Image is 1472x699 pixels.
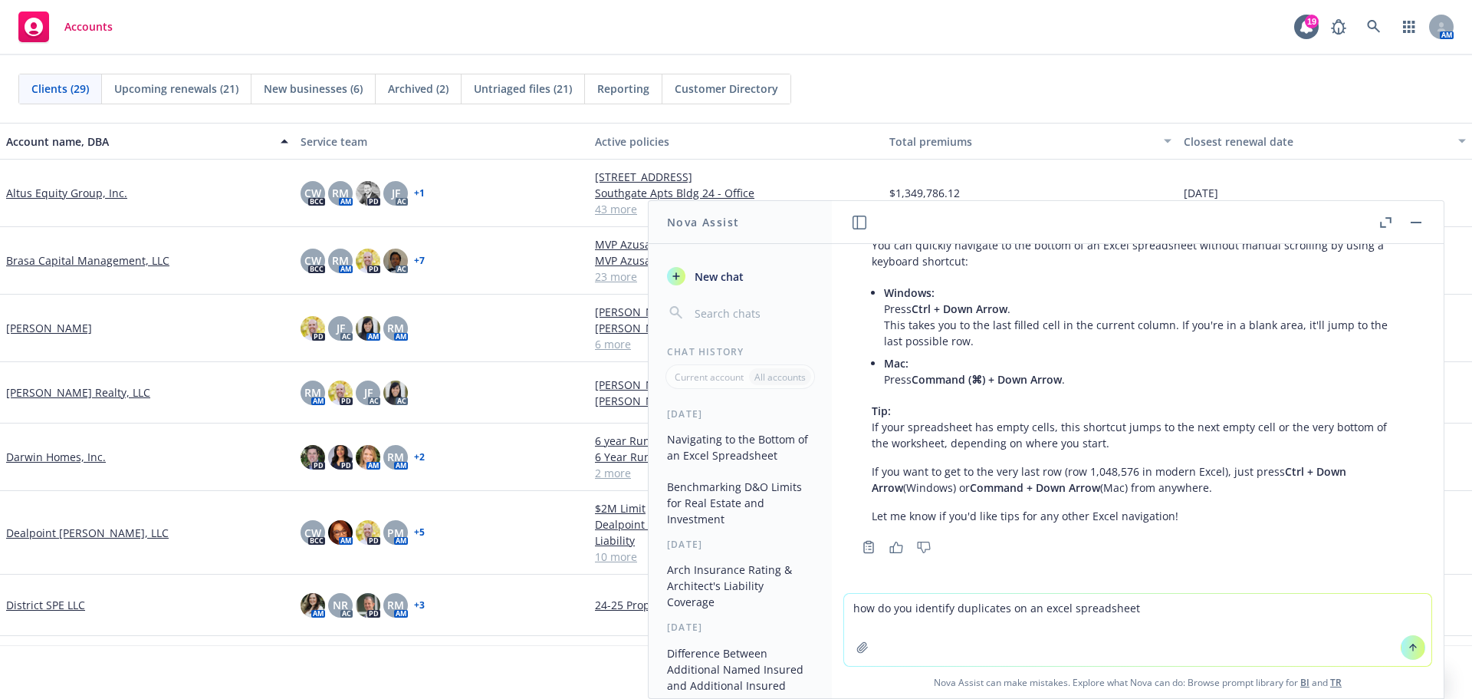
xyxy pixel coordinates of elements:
[301,134,583,150] div: Service team
[328,445,353,470] img: photo
[356,249,380,273] img: photo
[328,520,353,545] img: photo
[1323,12,1354,42] a: Report a Bug
[649,407,832,420] div: [DATE]
[970,480,1100,495] span: Command + Down Arrow
[6,384,150,401] a: [PERSON_NAME] Realty, LLC
[414,453,425,462] a: + 2
[414,189,425,198] a: + 1
[301,445,325,470] img: photo
[333,597,348,613] span: NR
[595,185,877,201] a: Southgate Apts Bldg 24 - Office
[872,237,1404,269] p: You can quickly navigate to the bottom of an Excel spreadsheet without manual scrolling by using ...
[661,641,820,698] button: Difference Between Additional Named Insured and Additional Insured
[356,445,380,470] img: photo
[383,249,408,273] img: photo
[6,252,169,269] a: Brasa Capital Management, LLC
[392,185,400,201] span: JF
[414,601,425,610] a: + 3
[31,81,89,97] span: Clients (29)
[387,320,404,336] span: RM
[595,377,877,393] a: [PERSON_NAME] Realty, LLC - Commercial Property
[661,474,820,532] button: Benchmarking D&O Limits for Real Estate and Investment
[661,557,820,615] button: Arch Insurance Rating & Architect's Liability Coverage
[1184,185,1218,201] span: [DATE]
[414,256,425,265] a: + 7
[912,372,1062,387] span: Command (⌘) + Down Arrow
[912,536,936,558] button: Thumbs down
[1300,676,1309,689] a: BI
[595,549,877,565] a: 10 more
[883,123,1178,160] button: Total premiums
[675,371,744,384] p: Current account
[356,316,380,341] img: photo
[595,320,877,336] a: [PERSON_NAME] - Commercial Package
[595,134,877,150] div: Active policies
[383,381,408,405] img: photo
[595,597,877,613] a: 24-25 Property & GL (District SPE LLC)
[12,5,119,48] a: Accounts
[692,269,744,285] span: New chat
[304,384,321,401] span: RM
[872,404,891,418] span: Tip:
[595,336,877,352] a: 6 more
[414,528,425,537] a: + 5
[692,302,813,324] input: Search chats
[1178,123,1472,160] button: Closest renewal date
[387,597,404,613] span: RM
[332,185,349,201] span: RM
[6,597,85,613] a: District SPE LLC
[589,123,883,160] button: Active policies
[304,185,321,201] span: CW
[661,262,820,290] button: New chat
[595,449,877,465] a: 6 Year Run Off
[356,520,380,545] img: photo
[912,302,1007,316] span: Ctrl + Down Arrow
[6,449,106,465] a: Darwin Homes, Inc.
[6,134,271,150] div: Account name, DBA
[304,525,321,541] span: CW
[264,81,363,97] span: New businesses (6)
[1305,15,1319,28] div: 19
[328,381,353,405] img: photo
[661,427,820,468] button: Navigating to the Bottom of an Excel Spreadsheet
[844,594,1431,666] textarea: how do you identify duplicates on an excel spreadsheet
[595,465,877,481] a: 2 more
[649,621,832,634] div: [DATE]
[1184,134,1449,150] div: Closest renewal date
[667,214,739,230] h1: Nova Assist
[872,463,1404,496] p: If you want to get to the very last row (row 1,048,576 in modern Excel), just press (Windows) or ...
[649,538,832,551] div: [DATE]
[862,540,876,554] svg: Copy to clipboard
[301,316,325,341] img: photo
[337,320,345,336] span: JF
[595,236,877,252] a: MVP Azusa Foothill LLC | Excess $1M x $5M
[597,81,649,97] span: Reporting
[595,269,877,285] a: 23 more
[675,81,778,97] span: Customer Directory
[595,252,877,269] a: MVP Azusa Foothill LLC
[884,355,1404,387] p: Press .
[332,252,349,269] span: RM
[595,169,877,185] a: [STREET_ADDRESS]
[6,320,92,336] a: [PERSON_NAME]
[294,123,589,160] button: Service team
[872,508,1404,524] p: Let me know if you'd like tips for any other Excel navigation!
[649,345,832,358] div: Chat History
[884,356,909,371] span: Mac:
[595,500,877,516] a: $2M Limit
[301,593,325,618] img: photo
[356,181,380,206] img: photo
[1359,12,1389,42] a: Search
[754,371,806,384] p: All accounts
[6,185,127,201] a: Altus Equity Group, Inc.
[838,667,1437,698] span: Nova Assist can make mistakes. Explore what Nova can do: Browse prompt library for and
[872,403,1404,451] p: If your spreadsheet has empty cells, this shortcut jumps to the next empty cell or the very botto...
[114,81,238,97] span: Upcoming renewals (21)
[356,593,380,618] img: photo
[6,525,169,541] a: Dealpoint [PERSON_NAME], LLC
[388,81,449,97] span: Archived (2)
[474,81,572,97] span: Untriaged files (21)
[889,185,960,201] span: $1,349,786.12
